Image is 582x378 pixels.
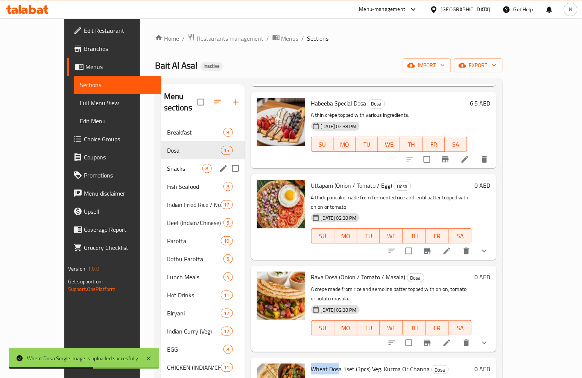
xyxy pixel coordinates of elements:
[357,228,380,243] button: TU
[74,76,161,94] a: Sections
[167,146,221,155] span: Dosa
[84,207,155,216] span: Upsell
[360,231,377,242] span: TU
[360,323,377,334] span: TU
[161,214,245,232] div: Beef (Indian/Chinese)5
[161,358,245,376] div: CHICKEN (INDIAN/CHINESE)11
[452,231,469,242] span: SA
[84,44,155,53] span: Branches
[84,26,155,35] span: Edit Restaurant
[311,271,406,283] span: Rava Dosa (Onion / Tomato / Masala)
[201,63,223,69] span: Inactive
[164,91,198,113] h2: Menu sections
[221,310,232,317] span: 17
[161,250,245,268] div: Kothu Parotta5
[221,328,232,335] span: 12
[167,345,223,354] span: EGG
[311,137,334,152] button: SU
[337,139,353,150] span: MO
[223,272,233,282] div: items
[318,123,360,130] span: [DATE] 02:38 PM
[74,94,161,112] a: Full Menu View
[311,193,472,212] p: A thick pancake made from fermented rice and lentil batter topped with onion or tomato
[80,98,155,107] span: Full Menu View
[311,228,334,243] button: SU
[311,180,392,191] span: Uttapam (Onion / Tomato / Egg)
[429,231,446,242] span: FR
[436,150,454,168] button: Branch-specific-item
[221,364,232,371] span: 11
[383,231,400,242] span: WE
[475,272,491,282] h6: 0 AED
[315,323,331,334] span: SU
[221,147,232,154] span: 15
[401,243,417,259] span: Select to update
[224,256,232,263] span: 5
[281,34,299,43] span: Menus
[161,286,245,304] div: Hot Drinks11
[221,309,233,318] div: items
[224,129,232,136] span: 8
[311,285,472,303] p: A crepe made from rice and semolina batter topped with onion, tomato, or potato masala.
[334,137,356,152] button: MO
[161,178,245,196] div: Fish Seafood8
[197,34,264,43] span: Restaurants management
[334,228,357,243] button: MO
[221,200,233,209] div: items
[315,231,331,242] span: SU
[84,243,155,252] span: Grocery Checklist
[161,268,245,286] div: Lunch Meals4
[359,139,375,150] span: TU
[337,323,354,334] span: MO
[161,123,245,141] div: Breakfast8
[383,334,401,352] button: sort-choices
[167,254,223,263] span: Kothu Parotta
[432,366,448,374] span: Dosa
[569,5,572,14] span: N
[380,320,403,335] button: WE
[383,323,400,334] span: WE
[155,34,179,43] a: Home
[470,98,491,109] h6: 6.5 AED
[257,98,305,146] img: Habeeba Special Dosa
[403,58,451,72] button: import
[67,130,161,148] a: Choice Groups
[423,137,445,152] button: FR
[356,137,378,152] button: TU
[311,110,467,120] p: A thin crêpe topped with various ingredients.
[442,246,451,256] a: Edit menu item
[67,220,161,239] a: Coverage Report
[167,272,223,282] span: Lunch Meals
[161,304,245,322] div: Biryani17
[88,264,99,274] span: 1.0.0
[221,237,232,245] span: 10
[302,34,304,43] li: /
[429,323,446,334] span: FR
[167,128,223,137] span: Breakfast
[480,246,489,256] svg: Show Choices
[167,218,223,227] span: Beef (Indian/Chinese)
[457,334,476,352] button: delete
[84,225,155,234] span: Coverage Report
[167,200,221,209] span: Indian Fried Rice / Noodles
[368,99,385,109] div: Dosa
[460,155,470,164] a: Edit menu item
[161,141,245,159] div: Dosa15
[419,152,435,167] span: Select to update
[441,5,491,14] div: [GEOGRAPHIC_DATA]
[476,334,494,352] button: show more
[67,21,161,40] a: Edit Restaurant
[27,354,138,363] div: Wheat Dosa Single image is uploaded succesfully
[182,34,185,43] li: /
[167,327,221,336] span: Indian Curry (Veg)
[476,242,494,260] button: show more
[155,34,503,43] nav: breadcrumb
[68,284,116,294] a: Support.OpsPlatform
[454,58,503,72] button: export
[161,159,245,178] div: Snacks8edit
[221,363,233,372] div: items
[315,139,331,150] span: SU
[449,320,472,335] button: SA
[161,340,245,358] div: EGG8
